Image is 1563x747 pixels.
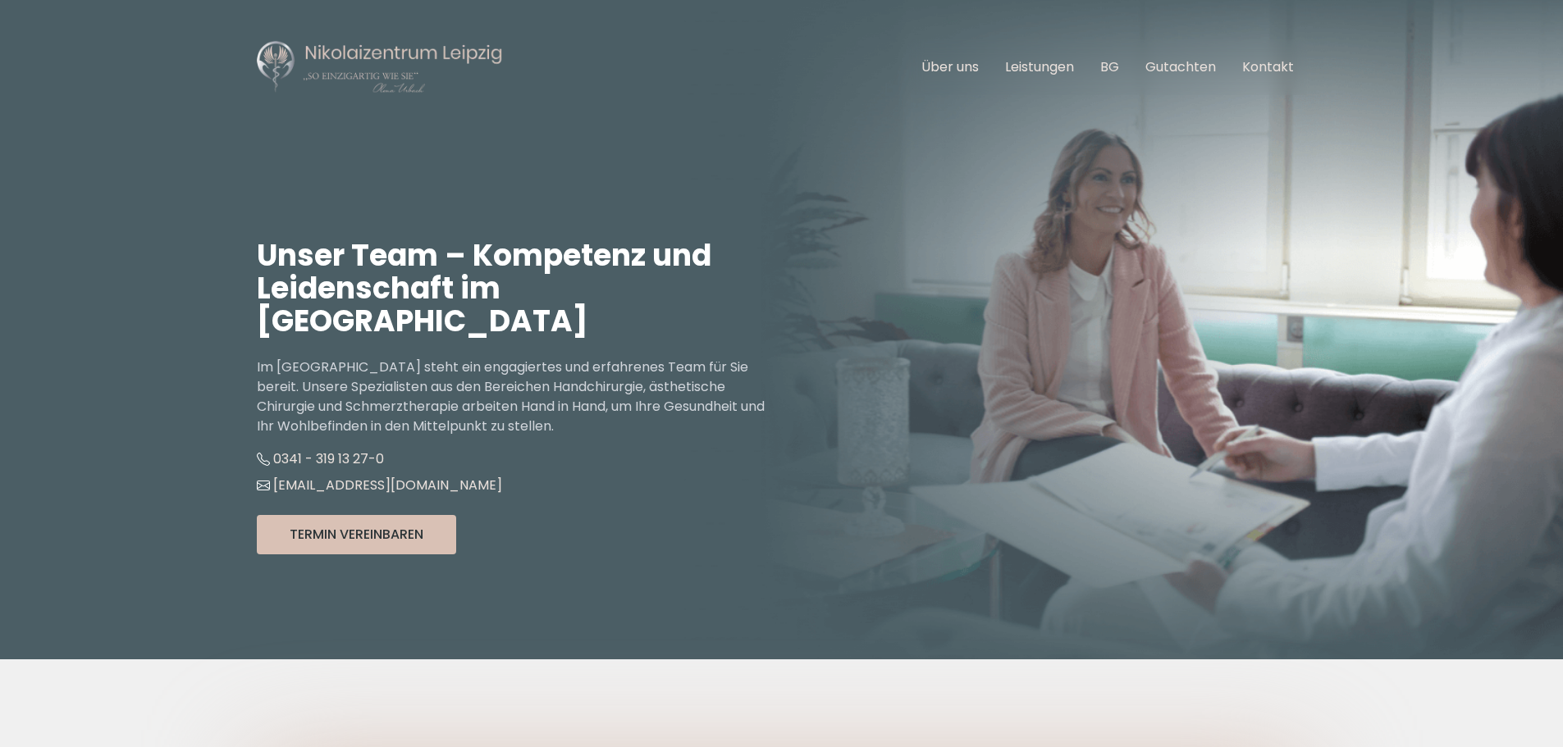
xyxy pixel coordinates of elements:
a: 0341 - 319 13 27-0 [257,449,384,468]
h1: Unser Team – Kompetenz und Leidenschaft im [GEOGRAPHIC_DATA] [257,239,782,338]
a: Kontakt [1242,57,1294,76]
p: Im [GEOGRAPHIC_DATA] steht ein engagiertes und erfahrenes Team für Sie bereit. Unsere Spezialiste... [257,358,782,436]
button: Termin Vereinbaren [257,515,456,554]
a: [EMAIL_ADDRESS][DOMAIN_NAME] [257,476,502,494]
a: Leistungen [1005,57,1074,76]
a: Gutachten [1145,57,1216,76]
a: BG [1100,57,1119,76]
a: Über uns [921,57,979,76]
img: Nikolaizentrum Leipzig Logo [257,39,503,95]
